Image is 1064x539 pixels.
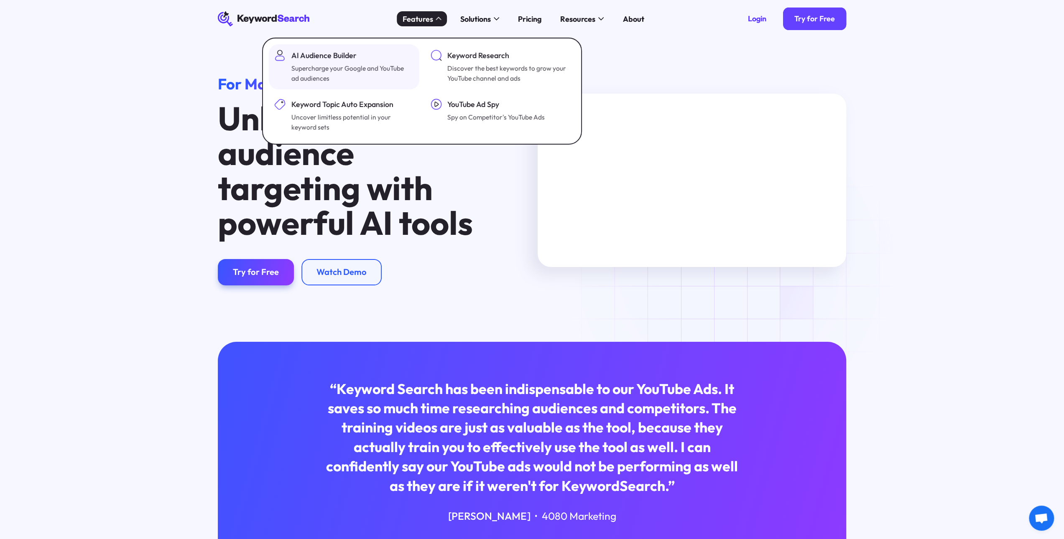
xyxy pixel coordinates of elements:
[425,93,575,138] a: YouTube Ad SpySpy on Competitor's YouTube Ads
[269,93,419,138] a: Keyword Topic Auto ExpansionUncover limitless potential in your keyword sets
[218,101,489,240] h1: Unlock superior audience targeting with powerful AI tools
[794,14,835,24] div: Try for Free
[447,63,568,84] div: Discover the best keywords to grow your YouTube channel and ads
[447,50,568,61] div: Keyword Research
[448,509,531,523] div: [PERSON_NAME]
[538,94,846,267] iframe: KeywordSearch Homepage Welcome
[623,13,644,25] div: About
[262,38,582,145] nav: Features
[291,50,412,61] div: AI Audience Builder
[316,267,367,277] div: Watch Demo
[460,13,491,25] div: Solutions
[218,259,294,285] a: Try for Free
[269,44,419,89] a: AI Audience BuilderSupercharge your Google and YouTube ad audiences
[218,74,316,93] span: For Marketers
[233,267,279,277] div: Try for Free
[403,13,433,25] div: Features
[291,63,412,84] div: Supercharge your Google and YouTube ad audiences
[560,13,595,25] div: Resources
[291,112,412,133] div: Uncover limitless potential in your keyword sets
[1029,506,1054,531] div: Open chat
[447,99,545,110] div: YouTube Ad Spy
[737,8,778,30] a: Login
[617,11,650,26] a: About
[447,112,545,122] div: Spy on Competitor's YouTube Ads
[291,99,412,110] div: Keyword Topic Auto Expansion
[425,44,575,89] a: Keyword ResearchDiscover the best keywords to grow your YouTube channel and ads
[513,11,547,26] a: Pricing
[783,8,846,30] a: Try for Free
[748,14,766,24] div: Login
[321,379,743,496] div: “Keyword Search has been indispensable to our YouTube Ads. It saves so much time researching audi...
[518,13,541,25] div: Pricing
[542,509,616,523] div: 4080 Marketing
